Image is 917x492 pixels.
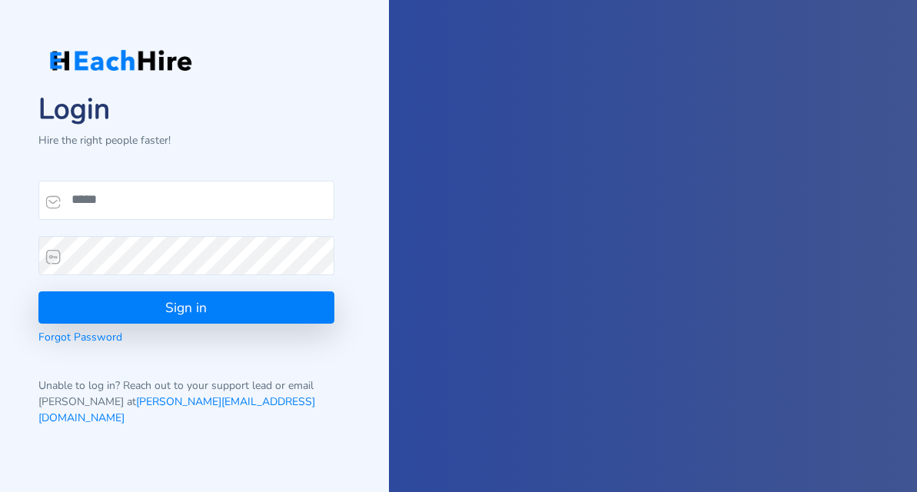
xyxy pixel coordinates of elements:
[38,132,334,148] p: Hire the right people faster!
[38,330,122,344] a: Forgot Password
[38,49,199,71] img: Logo
[38,394,315,425] a: [PERSON_NAME][EMAIL_ADDRESS][DOMAIN_NAME]
[38,377,334,426] p: Unable to log in? Reach out to your support lead or email [PERSON_NAME] at
[38,291,334,324] button: Sign in
[38,92,334,127] h1: Login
